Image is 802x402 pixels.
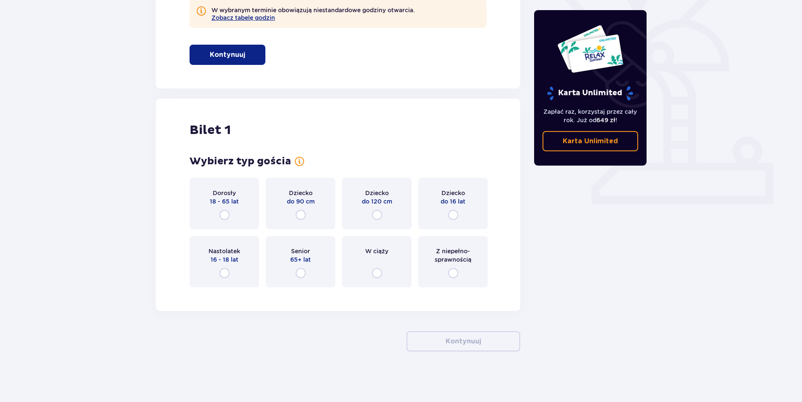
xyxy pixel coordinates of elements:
[441,197,465,206] span: do 16 lat
[210,50,245,59] p: Kontynuuj
[365,189,389,197] span: Dziecko
[563,137,618,146] p: Karta Unlimited
[211,14,275,21] button: Zobacz tabelę godzin
[190,122,231,138] h2: Bilet 1
[291,247,310,255] span: Senior
[441,189,465,197] span: Dziecko
[557,24,624,73] img: Dwie karty całoroczne do Suntago z napisem 'UNLIMITED RELAX', na białym tle z tropikalnymi liśćmi...
[211,6,415,21] p: W wybranym terminie obowiązują niestandardowe godziny otwarcia.
[543,131,639,151] a: Karta Unlimited
[289,189,313,197] span: Dziecko
[446,337,481,346] p: Kontynuuj
[406,331,520,351] button: Kontynuuj
[543,107,639,124] p: Zapłać raz, korzystaj przez cały rok. Już od !
[209,247,240,255] span: Nastolatek
[210,197,239,206] span: 18 - 65 lat
[287,197,315,206] span: do 90 cm
[190,155,291,168] h3: Wybierz typ gościa
[596,117,615,123] span: 649 zł
[213,189,236,197] span: Dorosły
[211,255,238,264] span: 16 - 18 lat
[365,247,388,255] span: W ciąży
[290,255,311,264] span: 65+ lat
[362,197,392,206] span: do 120 cm
[426,247,480,264] span: Z niepełno­sprawnością
[546,86,634,101] p: Karta Unlimited
[190,45,265,65] button: Kontynuuj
